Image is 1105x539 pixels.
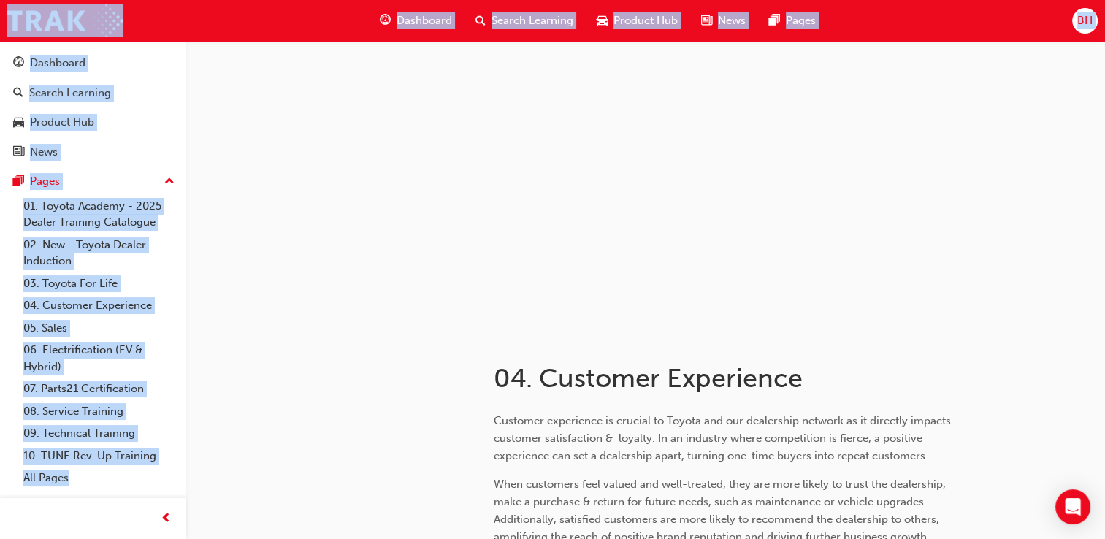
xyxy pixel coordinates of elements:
a: 10. TUNE Rev-Up Training [18,445,180,467]
span: prev-icon [161,510,172,528]
a: 07. Parts21 Certification [18,378,180,400]
span: Dashboard [397,12,452,29]
a: 02. New - Toyota Dealer Induction [18,234,180,272]
span: news-icon [13,146,24,159]
a: Product Hub [6,109,180,136]
a: All Pages [18,467,180,489]
div: Dashboard [30,55,85,72]
a: news-iconNews [689,6,757,36]
img: Trak [7,4,123,37]
button: BH [1072,8,1098,34]
span: Customer experience is crucial to Toyota and our dealership network as it directly impacts custom... [494,414,954,462]
a: Search Learning [6,80,180,107]
button: Pages [6,168,180,195]
a: car-iconProduct Hub [585,6,689,36]
span: search-icon [475,12,486,30]
span: pages-icon [769,12,780,30]
span: guage-icon [13,57,24,70]
span: Product Hub [613,12,678,29]
a: 03. Toyota For Life [18,272,180,295]
span: pages-icon [13,175,24,188]
span: Pages [786,12,816,29]
a: News [6,139,180,166]
div: News [30,144,58,161]
a: pages-iconPages [757,6,827,36]
span: BH [1077,12,1093,29]
a: 08. Service Training [18,400,180,423]
a: Dashboard [6,50,180,77]
h1: 04. Customer Experience [494,362,973,394]
span: news-icon [701,12,712,30]
a: 04. Customer Experience [18,294,180,317]
div: Open Intercom Messenger [1055,489,1090,524]
span: car-icon [13,116,24,129]
div: Pages [30,173,60,190]
div: Search Learning [29,85,111,102]
div: Product Hub [30,114,94,131]
button: DashboardSearch LearningProduct HubNews [6,47,180,168]
a: 06. Electrification (EV & Hybrid) [18,339,180,378]
span: News [718,12,746,29]
span: Search Learning [492,12,573,29]
span: search-icon [13,87,23,100]
a: 01. Toyota Academy - 2025 Dealer Training Catalogue [18,195,180,234]
span: guage-icon [380,12,391,30]
a: 05. Sales [18,317,180,340]
a: guage-iconDashboard [368,6,464,36]
span: up-icon [164,172,175,191]
a: 09. Technical Training [18,422,180,445]
a: search-iconSearch Learning [464,6,585,36]
span: car-icon [597,12,608,30]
